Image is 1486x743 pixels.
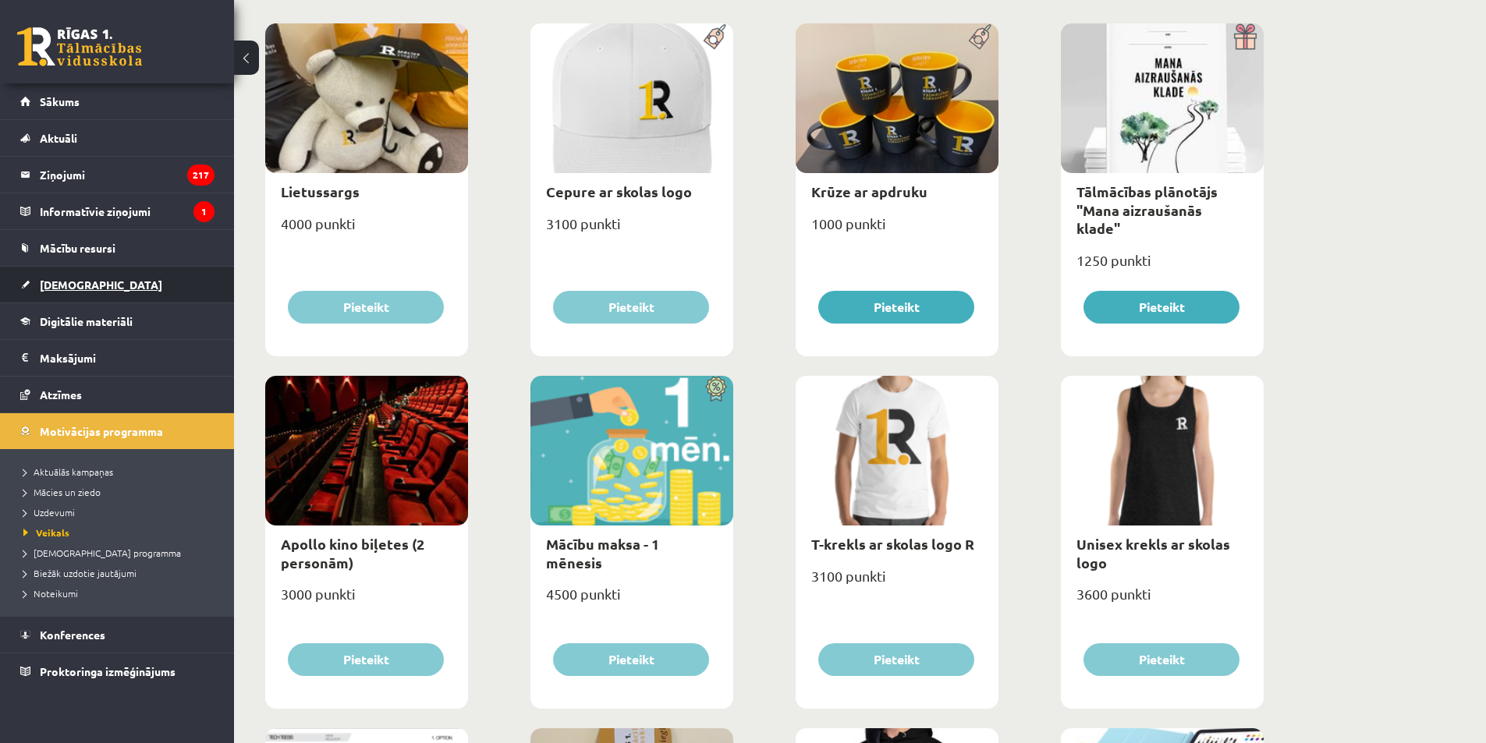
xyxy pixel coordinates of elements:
span: Atzīmes [40,387,82,402]
button: Pieteikt [288,291,444,324]
div: 3000 punkti [265,581,468,620]
a: [DEMOGRAPHIC_DATA] [20,267,215,303]
a: Mācību resursi [20,230,215,266]
span: Uzdevumi [23,506,75,518]
a: T-krekls ar skolas logo R [811,535,974,553]
div: 3100 punkti [796,563,998,602]
button: Pieteikt [818,643,974,676]
img: Populāra prece [963,23,998,50]
span: Aktuāli [40,131,77,145]
span: Konferences [40,628,105,642]
span: Proktoringa izmēģinājums [40,664,176,678]
a: Biežāk uzdotie jautājumi [23,566,218,580]
span: Veikals [23,526,69,539]
a: Digitālie materiāli [20,303,215,339]
a: Unisex krekls ar skolas logo [1076,535,1230,571]
a: Informatīvie ziņojumi1 [20,193,215,229]
a: Cepure ar skolas logo [546,182,692,200]
a: Lietussargs [281,182,360,200]
a: Mācību maksa - 1 mēnesis [546,535,659,571]
i: 217 [187,165,215,186]
span: Mācību resursi [40,241,115,255]
button: Pieteikt [818,291,974,324]
div: 4000 punkti [265,211,468,249]
span: Biežāk uzdotie jautājumi [23,567,137,579]
button: Pieteikt [553,643,709,676]
a: Apollo kino biļetes (2 personām) [281,535,424,571]
a: Proktoringa izmēģinājums [20,653,215,689]
a: Veikals [23,525,218,540]
button: Pieteikt [553,291,709,324]
a: Ziņojumi217 [20,157,215,193]
legend: Informatīvie ziņojumi [40,193,215,229]
span: [DEMOGRAPHIC_DATA] [40,278,162,292]
button: Pieteikt [1083,643,1240,676]
img: Dāvana ar pārsteigumu [1229,23,1264,50]
span: Aktuālās kampaņas [23,465,113,478]
a: Sākums [20,83,215,119]
div: 3100 punkti [530,211,733,249]
span: Mācies un ziedo [23,486,101,498]
a: Motivācijas programma [20,413,215,449]
a: Atzīmes [20,377,215,412]
div: 1250 punkti [1061,247,1264,286]
a: Tālmācības plānotājs "Mana aizraušanās klade" [1076,182,1218,237]
a: Konferences [20,617,215,653]
a: Aktuāli [20,120,215,156]
a: Noteikumi [23,586,218,600]
a: Uzdevumi [23,505,218,519]
a: [DEMOGRAPHIC_DATA] programma [23,546,218,560]
img: Populāra prece [698,23,733,50]
a: Krūze ar apdruku [811,182,927,200]
a: Rīgas 1. Tālmācības vidusskola [17,27,142,66]
span: Digitālie materiāli [40,314,133,328]
span: Sākums [40,94,80,108]
i: 1 [193,201,215,222]
button: Pieteikt [288,643,444,676]
legend: Maksājumi [40,340,215,376]
a: Aktuālās kampaņas [23,465,218,479]
span: [DEMOGRAPHIC_DATA] programma [23,547,181,559]
span: Motivācijas programma [40,424,163,438]
div: 3600 punkti [1061,581,1264,620]
button: Pieteikt [1083,291,1240,324]
img: Atlaide [698,376,733,402]
a: Mācies un ziedo [23,485,218,499]
span: Noteikumi [23,587,78,600]
div: 4500 punkti [530,581,733,620]
legend: Ziņojumi [40,157,215,193]
a: Maksājumi [20,340,215,376]
div: 1000 punkti [796,211,998,249]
